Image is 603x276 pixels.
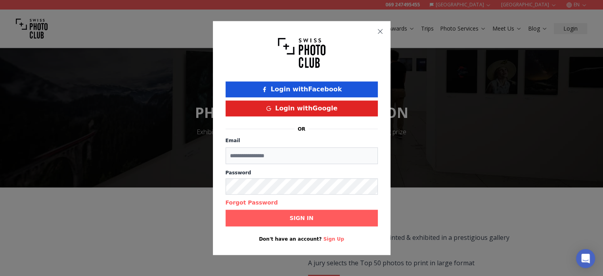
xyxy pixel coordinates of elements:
[226,138,240,143] label: Email
[298,126,305,132] p: or
[226,170,378,176] label: Password
[289,214,313,222] b: Sign in
[226,81,378,97] button: Login withFacebook
[278,34,325,72] img: Swiss photo club
[226,210,378,226] button: Sign in
[226,199,278,207] button: Forgot Password
[226,100,378,116] button: Login withGoogle
[226,236,378,242] p: Don't have an account?
[324,236,344,242] button: Sign Up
